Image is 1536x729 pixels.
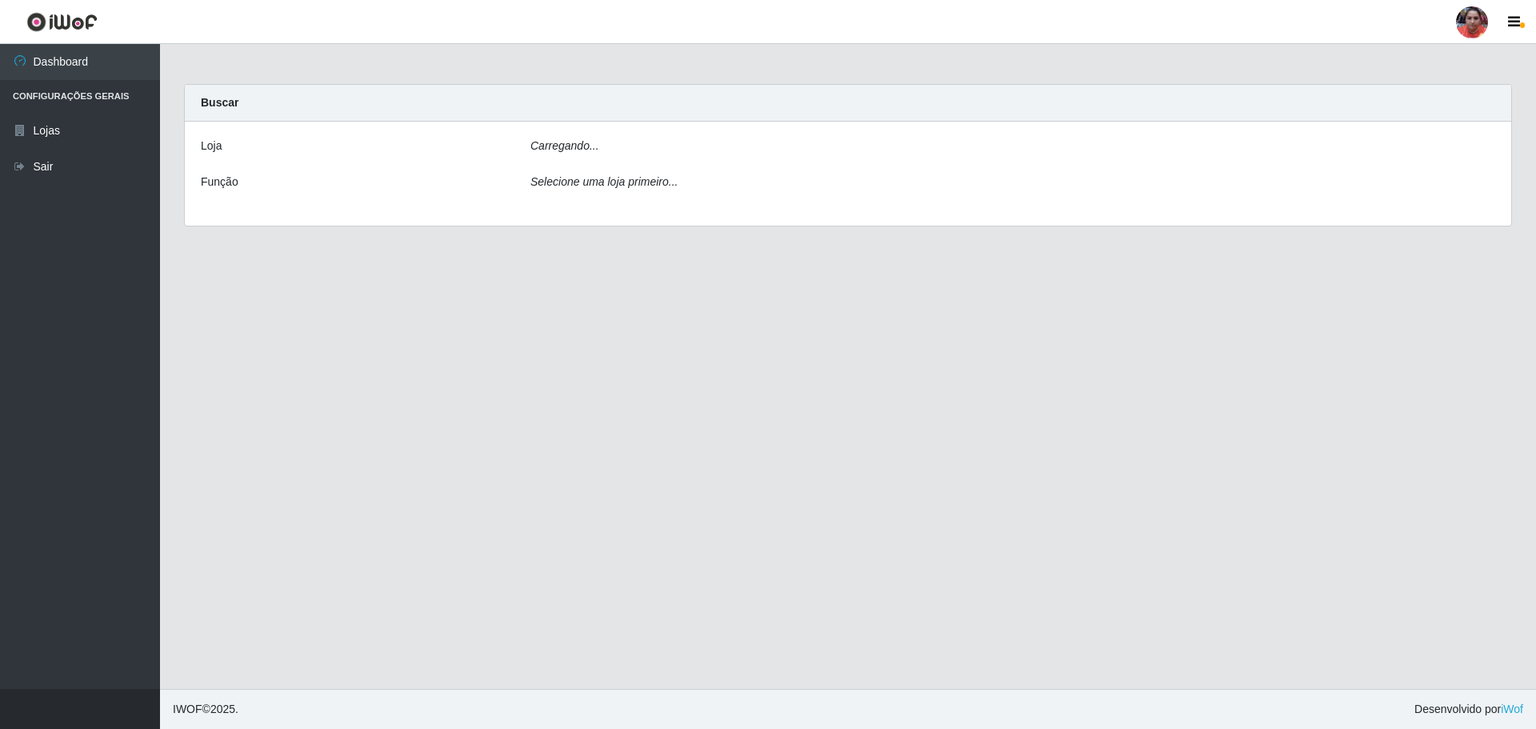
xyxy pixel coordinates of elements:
[1414,701,1523,718] span: Desenvolvido por
[1501,703,1523,715] a: iWof
[201,138,222,154] label: Loja
[201,96,238,109] strong: Buscar
[530,139,599,152] i: Carregando...
[201,174,238,190] label: Função
[530,175,678,188] i: Selecione uma loja primeiro...
[26,12,98,32] img: CoreUI Logo
[173,701,238,718] span: © 2025 .
[173,703,202,715] span: IWOF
